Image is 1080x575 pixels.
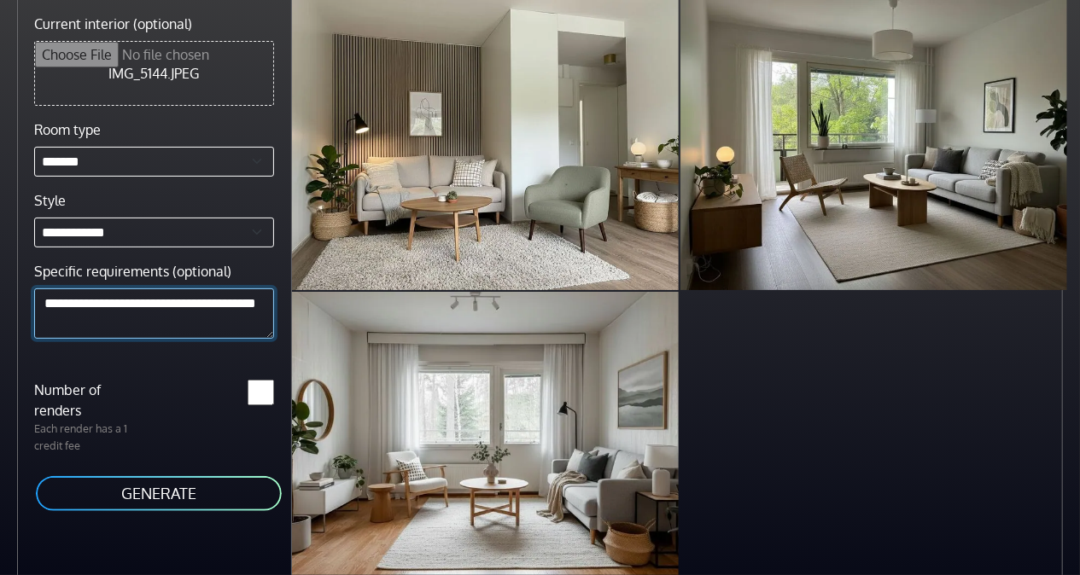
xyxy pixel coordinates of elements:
label: Current interior (optional) [34,14,192,34]
label: Specific requirements (optional) [34,261,231,282]
p: Each render has a 1 credit fee [24,421,154,453]
button: GENERATE [34,474,283,513]
label: Number of renders [24,380,154,421]
label: Room type [34,119,101,140]
label: Style [34,190,66,211]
